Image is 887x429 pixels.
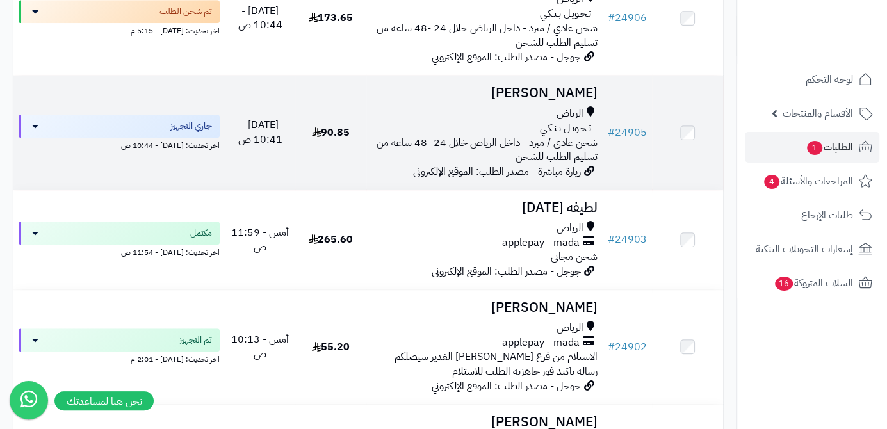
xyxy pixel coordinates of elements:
span: لوحة التحكم [806,70,853,88]
h3: لطيفه [DATE] [371,200,598,215]
h3: [PERSON_NAME] [371,86,598,101]
a: #24906 [608,10,647,26]
span: 265.60 [309,232,353,247]
span: مكتمل [190,227,212,239]
span: # [608,339,615,355]
span: السلات المتروكة [774,274,853,292]
span: الاستلام من فرع [PERSON_NAME] الغدير سيصلكم رسالة تاكيد فور جاهزية الطلب للاستلام [395,349,598,379]
a: المراجعات والأسئلة4 [745,166,879,197]
span: المراجعات والأسئلة [763,172,853,190]
a: #24905 [608,125,647,140]
div: اخر تحديث: [DATE] - 11:54 ص [19,245,220,258]
h3: [PERSON_NAME] [371,300,598,315]
span: أمس - 11:59 ص [231,225,289,255]
span: الرياض [557,321,583,336]
span: شحن عادي / مبرد - داخل الرياض خلال 24 -48 ساعه من تسليم الطلب للشحن [377,135,598,165]
a: السلات المتروكة16 [745,268,879,298]
span: تم التجهيز [179,334,212,346]
span: جوجل - مصدر الطلب: الموقع الإلكتروني [432,49,581,65]
span: طلبات الإرجاع [801,206,853,224]
div: اخر تحديث: [DATE] - 10:44 ص [19,138,220,151]
span: الرياض [557,221,583,236]
span: # [608,232,615,247]
a: الطلبات1 [745,132,879,163]
span: الطلبات [806,138,853,156]
span: 90.85 [312,125,350,140]
span: شحن عادي / مبرد - داخل الرياض خلال 24 -48 ساعه من تسليم الطلب للشحن [377,20,598,51]
span: تـحـويـل بـنـكـي [540,121,591,136]
a: #24902 [608,339,647,355]
span: 55.20 [312,339,350,355]
span: جاري التجهيز [170,120,212,133]
span: زيارة مباشرة - مصدر الطلب: الموقع الإلكتروني [413,164,581,179]
span: شحن مجاني [551,249,598,264]
span: # [608,125,615,140]
span: [DATE] - 10:41 ص [238,117,282,147]
span: # [608,10,615,26]
a: إشعارات التحويلات البنكية [745,234,879,264]
span: 1 [806,140,823,155]
div: اخر تحديث: [DATE] - 5:15 م [19,23,220,36]
span: 4 [763,174,780,189]
span: جوجل - مصدر الطلب: الموقع الإلكتروني [432,378,581,394]
span: الرياض [557,106,583,121]
a: لوحة التحكم [745,64,879,95]
a: #24903 [608,232,647,247]
span: تـحـويـل بـنـكـي [540,6,591,21]
a: طلبات الإرجاع [745,200,879,231]
span: [DATE] - 10:44 ص [238,3,282,33]
span: تم شحن الطلب [159,5,212,18]
span: جوجل - مصدر الطلب: الموقع الإلكتروني [432,264,581,279]
span: 16 [774,276,793,291]
span: أمس - 10:13 ص [231,332,289,362]
span: applepay - mada [502,236,580,250]
span: الأقسام والمنتجات [783,104,853,122]
span: 173.65 [309,10,353,26]
div: اخر تحديث: [DATE] - 2:01 م [19,352,220,365]
span: applepay - mada [502,336,580,350]
span: إشعارات التحويلات البنكية [756,240,853,258]
img: logo-2.png [800,22,875,49]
